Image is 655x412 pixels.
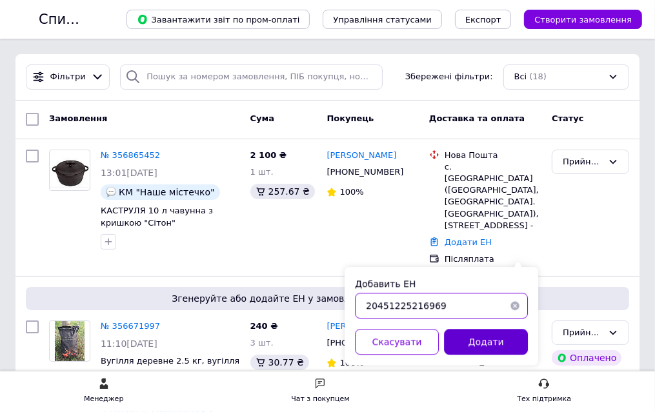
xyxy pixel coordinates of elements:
[291,393,349,406] div: Чат з покупцем
[444,329,528,355] button: Додати
[563,326,603,340] div: Прийнято
[250,167,274,177] span: 1 шт.
[39,12,170,27] h1: Список замовлень
[445,161,541,231] div: с. [GEOGRAPHIC_DATA] ([GEOGRAPHIC_DATA], [GEOGRAPHIC_DATA]. [GEOGRAPHIC_DATA]), [STREET_ADDRESS] -
[514,71,527,83] span: Всі
[49,150,90,191] a: Фото товару
[355,329,439,355] button: Скасувати
[339,187,363,197] span: 100%
[106,187,116,197] img: :speech_balloon:
[333,15,432,25] span: Управління статусами
[101,168,157,178] span: 13:01[DATE]
[55,321,85,361] img: Фото товару
[534,15,632,25] span: Створити замовлення
[137,14,299,25] span: Завантажити звіт по пром-оплаті
[84,393,123,406] div: Менеджер
[563,155,603,169] div: Прийнято
[327,113,374,123] span: Покупець
[324,335,406,351] div: [PHONE_NUMBER]
[524,10,642,29] button: Створити замовлення
[502,293,528,319] button: Очистить
[445,237,492,247] a: Додати ЕН
[250,184,315,199] div: 257.67 ₴
[50,71,86,83] span: Фільтри
[101,206,213,228] a: КАСТРУЛЯ 10 л чавунна з кришкою "Сітон"
[101,338,157,349] span: 11:10[DATE]
[49,320,90,362] a: Фото товару
[455,10,512,29] button: Експорт
[429,113,525,123] span: Доставка та оплата
[101,356,239,378] a: Вугілля деревне 2.5 кг, вугілля для мангала
[552,350,621,366] div: Оплачено
[327,150,396,162] a: [PERSON_NAME]
[120,64,383,90] input: Пошук за номером замовлення, ПІБ покупця, номером телефону, Email, номером накладної
[445,253,541,265] div: Післяплата
[250,338,274,348] span: 3 шт.
[49,113,107,123] span: Замовлення
[250,113,274,123] span: Cума
[339,358,363,368] span: 100%
[31,292,624,305] span: Згенеруйте або додайте ЕН у замовлення, щоб отримати оплату
[405,71,493,83] span: Збережені фільтри:
[552,113,584,123] span: Статус
[529,72,547,81] span: (18)
[119,187,215,197] span: КМ "Наше містечко"
[101,321,160,331] a: № 356671997
[517,393,571,406] div: Тех підтримка
[355,279,416,289] label: Добавить ЕН
[250,321,278,331] span: 240 ₴
[250,150,287,160] span: 2 100 ₴
[101,150,160,160] a: № 356865452
[445,150,541,161] div: Нова Пошта
[511,14,642,24] a: Створити замовлення
[323,10,442,29] button: Управління статусами
[465,15,501,25] span: Експорт
[327,320,396,333] a: [PERSON_NAME]
[126,10,310,29] button: Завантажити звіт по пром-оплаті
[250,355,309,370] div: 30.77 ₴
[50,152,90,188] img: Фото товару
[324,164,406,181] div: [PHONE_NUMBER]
